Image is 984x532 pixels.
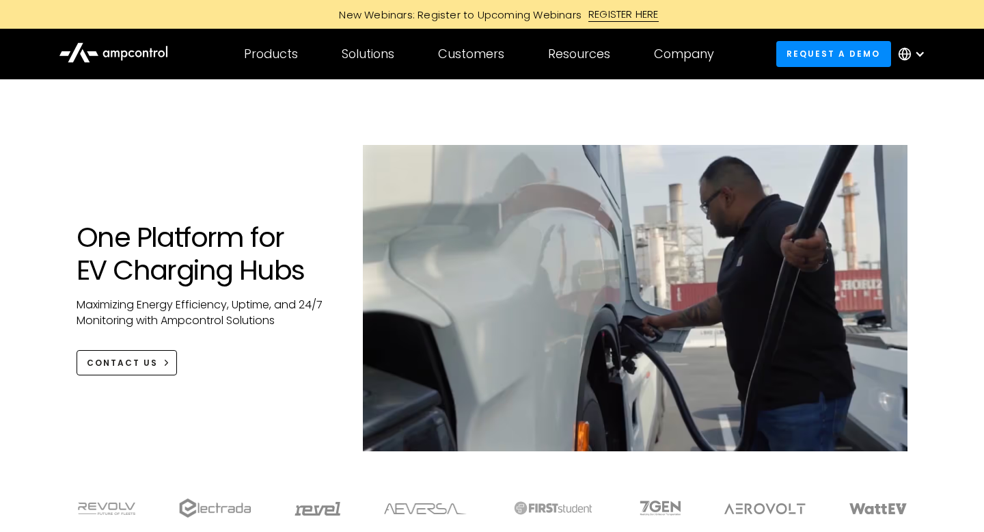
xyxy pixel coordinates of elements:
[588,7,659,22] div: REGISTER HERE
[724,503,806,514] img: Aerovolt Logo
[77,350,177,375] a: CONTACT US
[77,221,336,287] h1: One Platform for EV Charging Hubs
[244,46,298,62] div: Products
[325,8,588,22] div: New Webinars: Register to Upcoming Webinars
[438,46,504,62] div: Customers
[179,498,251,518] img: electrada logo
[87,357,158,369] div: CONTACT US
[548,46,610,62] div: Resources
[654,46,714,62] div: Company
[184,7,799,22] a: New Webinars: Register to Upcoming WebinarsREGISTER HERE
[342,46,394,62] div: Solutions
[77,297,336,328] p: Maximizing Energy Efficiency, Uptime, and 24/7 Monitoring with Ampcontrol Solutions
[849,503,907,514] img: WattEV logo
[776,41,891,66] a: Request a demo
